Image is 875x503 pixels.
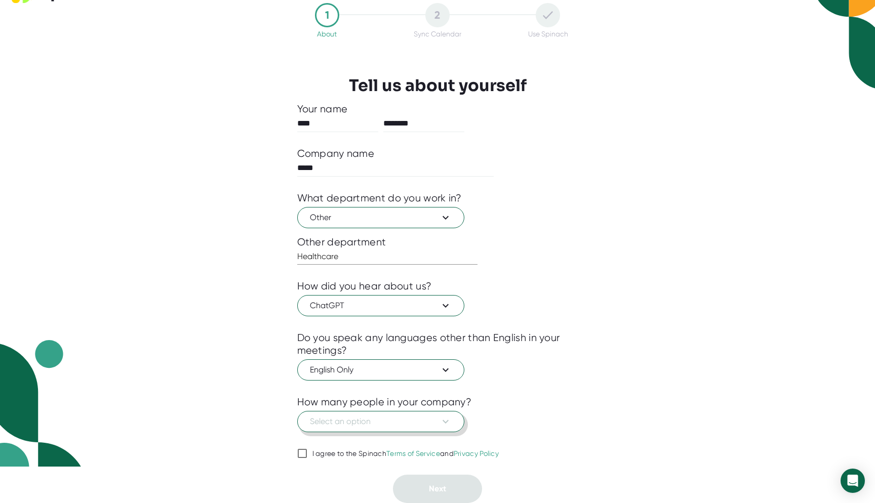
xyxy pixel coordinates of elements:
[317,30,337,38] div: About
[297,411,464,432] button: Select an option
[297,147,375,160] div: Company name
[454,449,499,457] a: Privacy Policy
[297,207,464,228] button: Other
[841,469,865,493] div: Open Intercom Messenger
[310,364,452,376] span: English Only
[297,359,464,381] button: English Only
[315,3,339,27] div: 1
[310,300,452,312] span: ChatGPT
[386,449,440,457] a: Terms of Service
[297,280,432,292] div: How did you hear about us?
[414,30,461,38] div: Sync Calendar
[312,449,499,458] div: I agree to the Spinach and
[425,3,450,27] div: 2
[528,30,568,38] div: Use Spinach
[297,248,478,265] input: What department?
[393,475,482,503] button: Next
[297,236,578,248] div: Other department
[297,331,578,357] div: Do you speak any languages other than English in your meetings?
[310,212,452,224] span: Other
[297,295,464,316] button: ChatGPT
[297,103,578,115] div: Your name
[297,192,462,204] div: What department do you work in?
[429,484,446,493] span: Next
[297,396,472,408] div: How many people in your company?
[310,415,452,428] span: Select an option
[349,76,527,95] h3: Tell us about yourself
